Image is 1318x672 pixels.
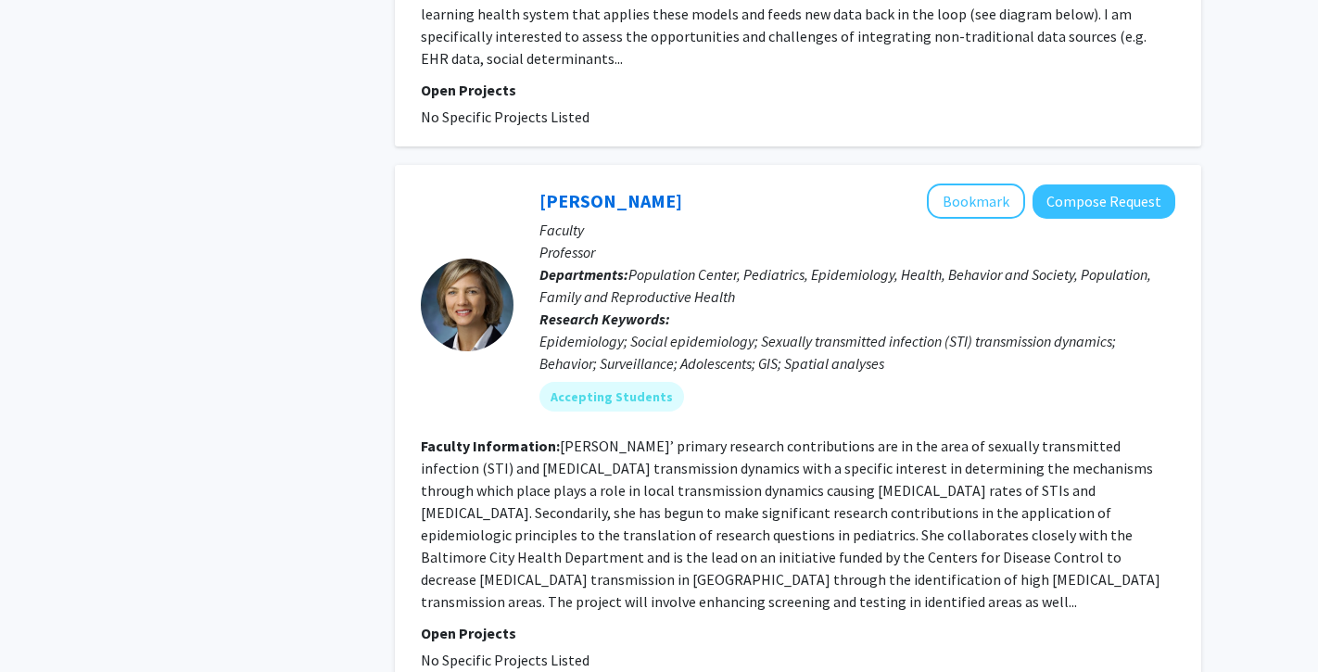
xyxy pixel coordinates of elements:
button: Add Jacky Jennings to Bookmarks [927,184,1025,219]
iframe: Chat [14,589,79,658]
mat-chip: Accepting Students [539,382,684,412]
b: Research Keywords: [539,310,670,328]
fg-read-more: [PERSON_NAME]’ primary research contributions are in the area of sexually transmitted infection (... [421,437,1160,611]
button: Compose Request to Jacky Jennings [1033,184,1175,219]
a: [PERSON_NAME] [539,189,682,212]
span: Population Center, Pediatrics, Epidemiology, Health, Behavior and Society, Population, Family and... [539,265,1151,306]
div: Epidemiology; Social epidemiology; Sexually transmitted infection (STI) transmission dynamics; Be... [539,330,1175,374]
span: No Specific Projects Listed [421,651,589,669]
p: Open Projects [421,79,1175,101]
p: Open Projects [421,622,1175,644]
p: Faculty [539,219,1175,241]
b: Departments: [539,265,628,284]
p: Professor [539,241,1175,263]
span: No Specific Projects Listed [421,108,589,126]
b: Faculty Information: [421,437,560,455]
